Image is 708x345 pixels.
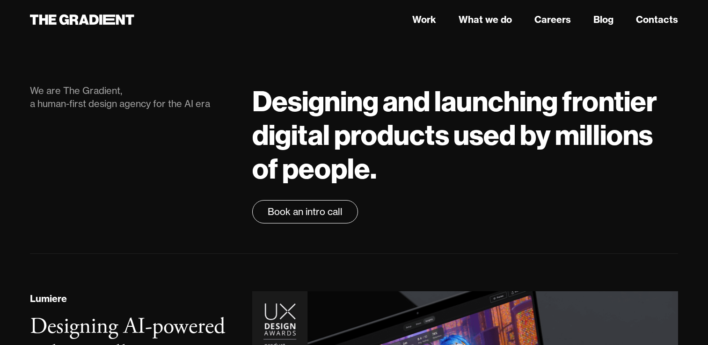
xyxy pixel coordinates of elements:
a: Contacts [636,13,678,27]
a: Book an intro call [252,200,358,223]
a: Careers [534,13,571,27]
a: Work [412,13,436,27]
div: Lumiere [30,292,67,306]
div: We are The Gradient, a human-first design agency for the AI era [30,84,234,110]
a: Blog [593,13,613,27]
a: What we do [459,13,512,27]
h1: Designing and launching frontier digital products used by millions of people. [252,84,678,185]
